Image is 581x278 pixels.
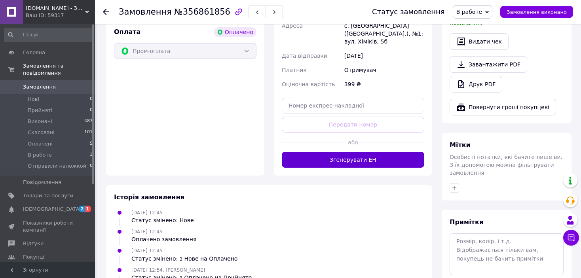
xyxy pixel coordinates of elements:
[450,99,556,115] button: Повернути гроші покупцеві
[450,141,471,149] span: Мітки
[343,49,426,63] div: [DATE]
[131,248,163,253] span: [DATE] 12:45
[23,62,95,77] span: Замовлення та повідомлення
[372,8,445,16] div: Статус замовлення
[23,179,61,186] span: Повідомлення
[23,206,82,213] span: [DEMOGRAPHIC_DATA]
[282,67,307,73] span: Платник
[114,28,141,36] span: Оплата
[4,28,93,42] input: Пошук
[131,267,205,273] span: [DATE] 12:54, [PERSON_NAME]
[26,12,95,19] div: Ваш ID: 59317
[90,151,93,159] span: 3
[563,230,579,246] button: Чат з покупцем
[131,210,163,216] span: [DATE] 12:45
[28,96,39,103] span: Нові
[26,5,85,12] span: Parts4you.com.ua - Запчастини на авто із США
[214,27,256,37] div: Оплачено
[90,107,93,114] span: 0
[282,98,424,113] input: Номер експрес-накладної
[131,216,194,224] div: Статус змінено: Нове
[23,83,56,91] span: Замовлення
[282,152,424,168] button: Згенерувати ЕН
[28,163,86,170] span: Отправили наложкой
[450,154,562,176] span: Особисті нотатки, які бачите лише ви. З їх допомогою можна фільтрувати замовлення
[450,33,509,50] button: Видати чек
[28,107,52,114] span: Прийняті
[346,138,360,146] span: або
[131,229,163,235] span: [DATE] 12:45
[456,9,482,15] span: В работе
[84,129,93,136] span: 101
[114,193,184,201] span: Історія замовлення
[23,253,44,261] span: Покупці
[282,53,327,59] span: Дата відправки
[119,7,172,17] span: Замовлення
[282,81,335,87] span: Оціночна вартість
[343,63,426,77] div: Отримувач
[23,240,44,247] span: Відгуки
[103,8,109,16] div: Повернутися назад
[131,235,196,243] div: Оплачено замовлення
[84,118,93,125] span: 487
[131,255,237,263] div: Статус змінено: з Нове на Оплачено
[28,129,55,136] span: Скасовані
[343,77,426,91] div: 399 ₴
[23,219,73,234] span: Показники роботи компанії
[282,23,303,29] span: Адреса
[450,56,527,73] a: Завантажити PDF
[79,206,85,212] span: 2
[28,151,52,159] span: В работе
[90,140,93,148] span: 5
[507,9,567,15] span: Замовлення виконано
[343,19,426,49] div: с. [GEOGRAPHIC_DATA] ([GEOGRAPHIC_DATA].), №1: вул. Хіміків, 5б
[85,206,91,212] span: 1
[450,218,484,226] span: Примітки
[28,118,52,125] span: Виконані
[90,96,93,103] span: 0
[23,49,45,56] span: Головна
[90,163,93,170] span: 0
[174,7,230,17] span: №356861856
[500,6,573,18] button: Замовлення виконано
[28,140,53,148] span: Оплачені
[23,192,73,199] span: Товари та послуги
[450,76,502,93] a: Друк PDF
